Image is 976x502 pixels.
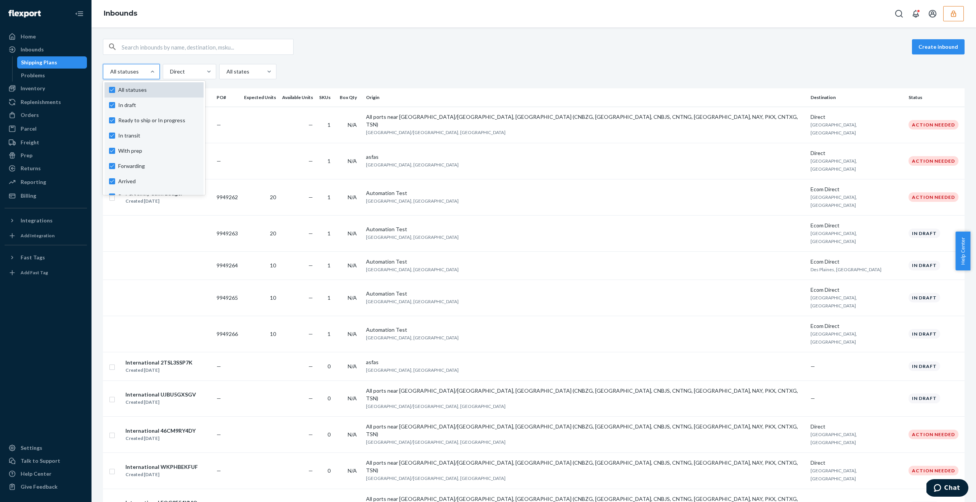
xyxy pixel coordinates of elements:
[213,179,241,215] td: 9949262
[909,393,940,403] div: In draft
[366,423,804,438] div: All ports near [GEOGRAPHIC_DATA]/[GEOGRAPHIC_DATA], [GEOGRAPHIC_DATA] (CNBZG, [GEOGRAPHIC_DATA], ...
[5,136,87,149] a: Freight
[17,69,87,82] a: Problems
[366,198,459,204] span: [GEOGRAPHIC_DATA], [GEOGRAPHIC_DATA]
[217,363,221,369] span: —
[213,215,241,251] td: 9949263
[270,194,276,200] span: 20
[348,431,357,438] span: N/A
[811,222,902,229] div: Ecom Direct
[217,122,221,128] span: —
[348,363,357,369] span: N/A
[348,230,357,237] span: N/A
[5,109,87,121] a: Orders
[811,295,857,309] span: [GEOGRAPHIC_DATA], [GEOGRAPHIC_DATA]
[348,294,357,301] span: N/A
[366,234,459,240] span: [GEOGRAPHIC_DATA], [GEOGRAPHIC_DATA]
[366,326,804,334] div: Automation Test
[5,96,87,108] a: Replenishments
[21,139,39,146] div: Freight
[811,149,902,157] div: Direct
[366,459,804,474] div: All ports near [GEOGRAPHIC_DATA]/[GEOGRAPHIC_DATA], [GEOGRAPHIC_DATA] (CNBZG, [GEOGRAPHIC_DATA], ...
[363,88,807,107] th: Origin
[912,39,965,54] button: Create inbound
[348,331,357,337] span: N/A
[125,435,196,442] div: Created [DATE]
[811,113,902,121] div: Direct
[21,444,42,452] div: Settings
[811,194,857,208] span: [GEOGRAPHIC_DATA], [GEOGRAPHIC_DATA]
[270,294,276,301] span: 10
[308,158,313,164] span: —
[308,122,313,128] span: —
[366,358,804,366] div: asfas
[21,269,48,276] div: Add Fast Tag
[5,251,87,264] button: Fast Tags
[366,129,506,135] span: [GEOGRAPHIC_DATA]/[GEOGRAPHIC_DATA], [GEOGRAPHIC_DATA]
[270,262,276,269] span: 10
[348,395,357,401] span: N/A
[270,331,276,337] span: 10
[21,192,36,200] div: Billing
[327,431,331,438] span: 0
[366,475,506,481] span: [GEOGRAPHIC_DATA]/[GEOGRAPHIC_DATA], [GEOGRAPHIC_DATA]
[811,432,857,445] span: [GEOGRAPHIC_DATA], [GEOGRAPHIC_DATA]
[811,395,815,401] span: —
[891,6,907,21] button: Open Search Box
[327,230,331,237] span: 1
[366,267,459,272] span: [GEOGRAPHIC_DATA], [GEOGRAPHIC_DATA]
[366,113,804,128] div: All ports near [GEOGRAPHIC_DATA]/[GEOGRAPHIC_DATA], [GEOGRAPHIC_DATA] (CNBZG, [GEOGRAPHIC_DATA], ...
[327,294,331,301] span: 1
[366,258,804,265] div: Automation Test
[125,197,183,205] div: Created [DATE]
[811,322,902,330] div: Ecom Direct
[909,120,958,129] div: Action Needed
[118,193,199,200] span: Receiving
[327,262,331,269] span: 1
[366,290,804,297] div: Automation Test
[5,214,87,227] button: Integrations
[811,230,857,244] span: [GEOGRAPHIC_DATA], [GEOGRAPHIC_DATA]
[118,177,199,185] span: Arrived
[366,403,506,409] span: [GEOGRAPHIC_DATA]/[GEOGRAPHIC_DATA], [GEOGRAPHIC_DATA]
[908,6,923,21] button: Open notifications
[125,359,193,366] div: International 2TSL3SSP7K
[955,232,970,270] button: Help Center
[21,165,41,172] div: Returns
[811,459,902,467] div: Direct
[241,88,279,107] th: Expected Units
[21,33,36,40] div: Home
[21,457,60,465] div: Talk to Support
[125,427,196,435] div: International 46CM9RY4DY
[217,431,221,438] span: —
[366,335,459,341] span: [GEOGRAPHIC_DATA], [GEOGRAPHIC_DATA]
[348,194,357,200] span: N/A
[909,329,940,339] div: In draft
[5,190,87,202] a: Billing
[308,331,313,337] span: —
[21,152,32,159] div: Prep
[811,158,857,172] span: [GEOGRAPHIC_DATA], [GEOGRAPHIC_DATA]
[5,162,87,174] a: Returns
[807,88,905,107] th: Destination
[308,363,313,369] span: —
[348,262,357,269] span: N/A
[118,162,199,170] span: Forwarding
[21,217,53,224] div: Integrations
[122,39,293,54] input: Search inbounds by name, destination, msku...
[811,363,815,369] span: —
[217,467,221,474] span: —
[5,149,87,161] a: Prep
[811,468,857,481] span: [GEOGRAPHIC_DATA], [GEOGRAPHIC_DATA]
[125,391,196,398] div: International UJBU5GXSGV
[8,10,41,18] img: Flexport logo
[21,483,58,491] div: Give Feedback
[213,316,241,352] td: 9949266
[279,88,316,107] th: Available Units
[909,361,940,371] div: In draft
[118,101,199,109] span: In draft
[811,258,902,265] div: Ecom Direct
[909,466,958,475] div: Action Needed
[17,56,87,69] a: Shipping Plans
